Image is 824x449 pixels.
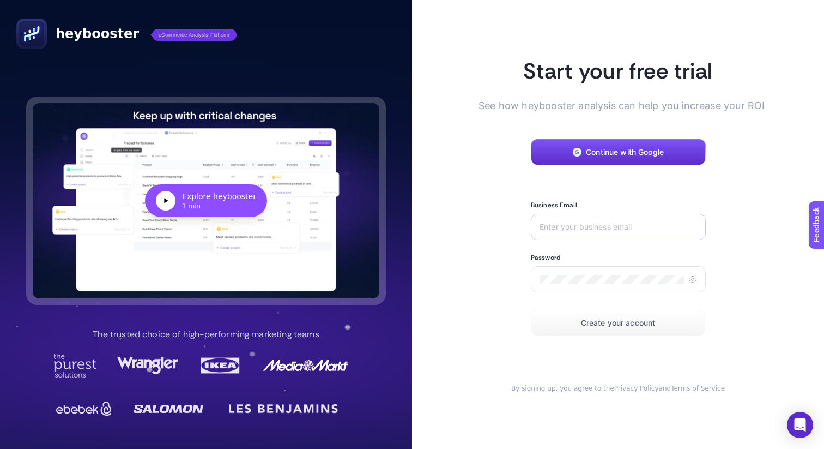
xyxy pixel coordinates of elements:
[56,25,139,43] span: heybooster
[152,29,237,41] span: eCommerce Analysis Platform
[16,19,237,49] a: heyboostereCommerce Analysis Platform
[540,223,697,231] input: Enter your business email
[134,398,203,420] img: Salomon
[511,385,614,392] span: By signing up, you agree to the
[496,57,740,85] h1: Start your free trial
[671,385,725,392] a: Terms of Service
[7,3,41,12] span: Feedback
[614,385,659,392] a: Privacy Policy
[787,412,813,438] div: Open Intercom Messenger
[531,253,560,262] label: Password
[117,354,178,378] img: Wrangler
[182,202,256,211] div: 1 min
[33,103,379,298] button: Explore heybooster1 min
[531,310,705,336] button: Create your account
[198,354,242,378] img: Ikea
[53,398,114,420] img: Ebebek
[586,148,664,157] span: Continue with Google
[93,328,319,341] p: The trusted choice of high-performing marketing teams
[531,201,577,209] label: Business Email
[478,98,740,113] span: See how heybooster analysis can help you increase your ROI
[262,354,349,378] img: MediaMarkt
[182,191,256,202] div: Explore heybooster
[222,396,344,422] img: LesBenjamin
[53,354,97,378] img: Purest
[581,319,656,327] span: Create your account
[531,139,706,165] button: Continue with Google
[496,384,740,393] div: and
